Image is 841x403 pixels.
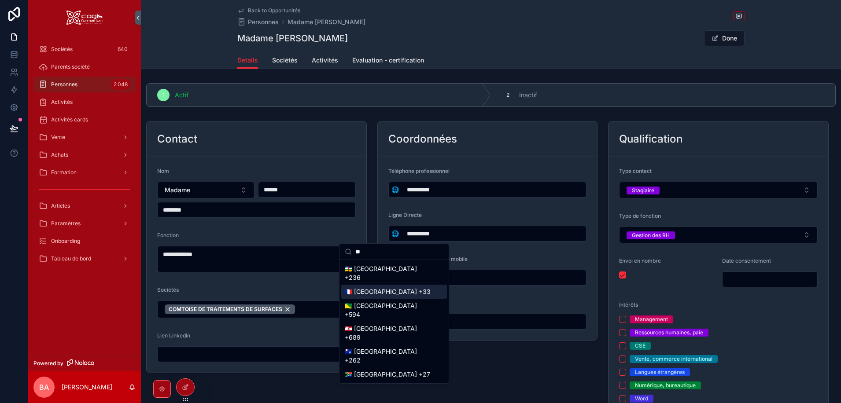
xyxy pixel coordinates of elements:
div: 🇵🇫 [GEOGRAPHIC_DATA] +689 [341,322,447,344]
span: Sociétés [272,56,298,65]
div: Stagiaire [632,187,654,194]
span: Type contact [619,168,652,174]
span: 2 [506,92,509,99]
span: Formation [51,169,77,176]
a: Sociétés [272,52,298,70]
span: 1 [162,92,165,99]
button: Unselect STAGIAIRE [627,186,660,194]
a: Formation [33,165,136,180]
span: COMTOISE DE TRAITEMENTS DE SURFACES [169,306,282,313]
span: Sociétés [157,286,179,293]
div: Ressources humaines, paie [635,329,703,337]
div: Management [635,315,668,323]
h2: Contact [157,132,197,146]
button: Select Button [619,227,818,243]
span: Nom [157,168,169,174]
span: Vente [51,134,65,141]
span: Fonction [157,232,179,238]
a: Vente [33,129,136,145]
h2: Qualification [619,132,682,146]
div: 2 048 [111,79,130,90]
span: Type de fonction [619,212,661,219]
a: Activités cards [33,112,136,128]
div: scrollable content [28,35,141,278]
a: Onboarding [33,233,136,249]
span: Actif [175,91,188,99]
div: Numérique, bureautique [635,381,696,389]
span: Activités [312,56,338,65]
span: Ligne Directe [388,212,422,218]
button: Done [704,30,745,46]
span: Inactif [519,91,537,99]
button: Unselect 326 [165,304,295,314]
span: Back to Opportunités [248,7,300,14]
h1: Madame [PERSON_NAME] [237,32,348,44]
a: Details [237,52,258,69]
span: Paramètres [51,220,81,227]
a: Sociétés640 [33,41,136,57]
a: Evaluation - certification [352,52,424,70]
a: Madame [PERSON_NAME] [288,18,365,26]
a: Parents société [33,59,136,75]
span: Onboarding [51,238,80,245]
div: Suggestions [339,260,449,383]
span: Activités cards [51,116,88,123]
span: Activités [51,99,73,106]
div: Langues étrangères [635,368,685,376]
p: [PERSON_NAME] [62,383,112,392]
div: 🇬🇫 [GEOGRAPHIC_DATA] +594 [341,299,447,322]
button: Select Button [389,226,402,242]
div: Word [635,395,648,403]
div: 640 [115,44,130,55]
a: Tableau de bord [33,251,136,267]
span: Intérêts [619,301,638,308]
div: Gestion des RH [632,231,670,239]
span: 🌐 [391,229,399,238]
a: Achats [33,147,136,163]
button: Unselect GESTION_DES_RH [627,231,675,239]
a: Paramètres [33,216,136,231]
span: 🌐 [391,185,399,194]
span: Achats [51,151,68,158]
a: Activités [33,94,136,110]
span: Sociétés [51,46,73,53]
span: Madame [165,186,190,194]
button: Select Button [157,182,255,198]
span: Details [237,56,258,65]
span: BA [39,382,49,392]
h2: Coordonnées [388,132,457,146]
div: 🇹🇫 [GEOGRAPHIC_DATA] +262 [341,344,447,367]
div: 🇿🇦 [GEOGRAPHIC_DATA] +27 [341,367,447,381]
div: 🇫🇷 [GEOGRAPHIC_DATA] +33 [341,285,447,299]
a: Activités [312,52,338,70]
span: Articles [51,202,70,209]
a: Powered by [28,355,141,371]
a: Personnes [237,18,279,26]
button: Select Button [619,182,818,198]
span: Parents société [51,63,90,70]
span: Evaluation - certification [352,56,424,65]
span: Personnes [248,18,279,26]
a: Articles [33,198,136,214]
div: 🇨🇫 [GEOGRAPHIC_DATA] +236 [341,262,447,285]
button: Select Button [389,182,402,198]
img: App logo [66,11,103,25]
a: Back to Opportunités [237,7,300,14]
span: Date consentement [722,257,771,264]
div: Vente, commerce international [635,355,712,363]
button: Select Button [157,300,356,318]
a: Personnes2 048 [33,77,136,92]
span: Envoi en nombre [619,257,661,264]
span: Personnes [51,81,77,88]
span: Téléphone professionnel [388,168,450,174]
div: CSE [635,342,646,350]
span: Lien Linkedin [157,332,190,339]
span: Powered by [33,360,63,367]
span: Tableau de bord [51,255,91,262]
